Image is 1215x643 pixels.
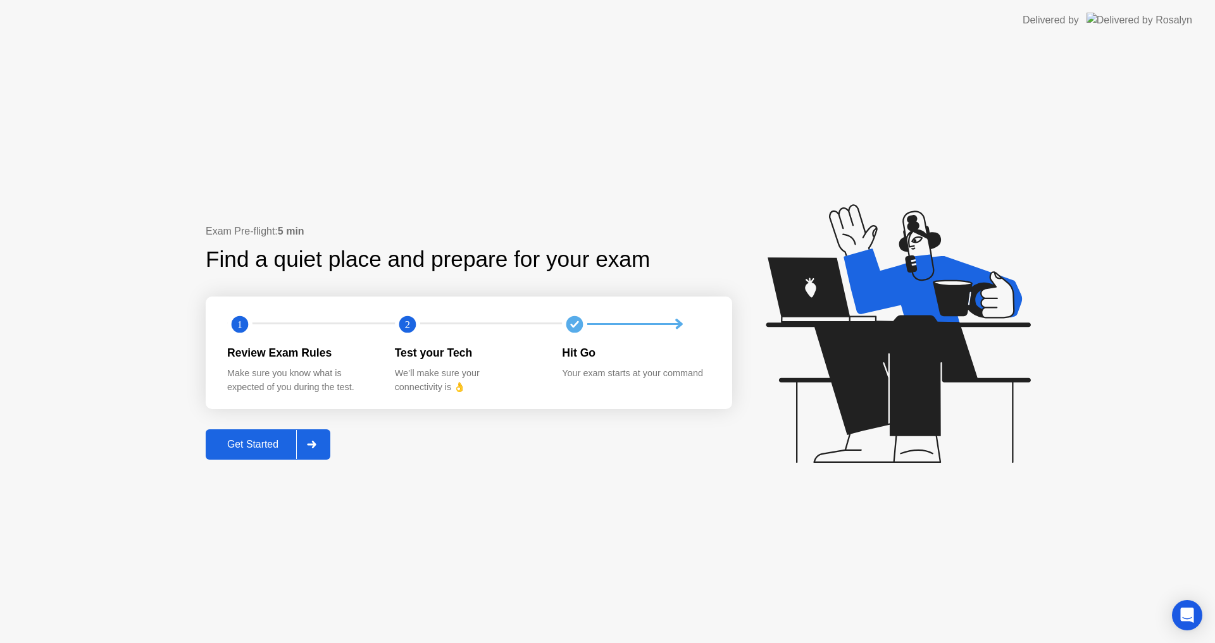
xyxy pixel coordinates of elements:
div: Test your Tech [395,345,542,361]
b: 5 min [278,226,304,236]
div: We’ll make sure your connectivity is 👌 [395,367,542,394]
text: 1 [237,318,242,330]
div: Hit Go [562,345,709,361]
button: Get Started [206,429,330,460]
div: Get Started [209,439,296,450]
div: Make sure you know what is expected of you during the test. [227,367,375,394]
div: Delivered by [1023,13,1079,28]
img: Delivered by Rosalyn [1087,13,1192,27]
div: Your exam starts at your command [562,367,709,381]
div: Exam Pre-flight: [206,224,732,239]
text: 2 [405,318,410,330]
div: Find a quiet place and prepare for your exam [206,243,652,276]
div: Open Intercom Messenger [1172,600,1202,630]
div: Review Exam Rules [227,345,375,361]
